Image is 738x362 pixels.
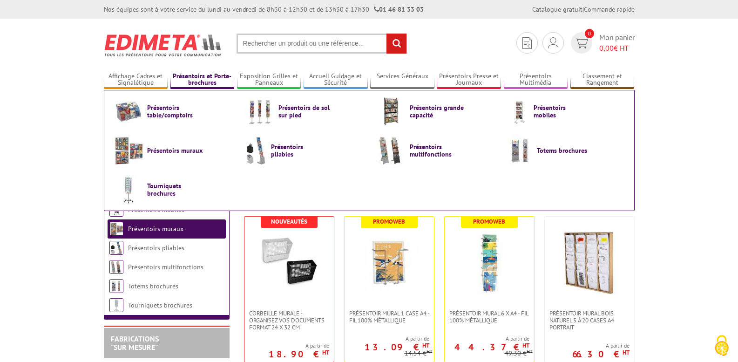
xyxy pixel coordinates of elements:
[245,97,362,126] a: Présentoirs de sol sur pied
[114,97,230,126] a: Présentoirs table/comptoirs
[245,136,362,165] a: Présentoirs pliables
[278,104,334,119] span: Présentoirs de sol sur pied
[599,43,614,53] span: 0,00
[377,97,406,126] img: Présentoirs grande capacité
[505,350,533,357] p: 49.30 €
[104,5,424,14] div: Nos équipes sont à votre service du lundi au vendredi de 8h30 à 12h30 et de 13h30 à 17h30
[545,310,634,331] a: Présentoir Mural Bois naturel 5 à 20 cases A4 Portrait
[522,342,529,349] sup: HT
[575,38,588,48] img: devis rapide
[245,97,274,126] img: Présentoirs de sol sur pied
[599,43,635,54] span: € HT
[422,342,429,349] sup: HT
[104,72,168,88] a: Affichage Cadres et Signalétique
[349,310,429,324] span: Présentoir mural 1 case A4 - Fil 100% métallique
[128,225,183,233] a: Présentoirs muraux
[537,147,593,154] span: Totems brochures
[357,231,422,296] img: Présentoir mural 1 case A4 - Fil 100% métallique
[237,72,301,88] a: Exposition Grilles et Panneaux
[508,97,529,126] img: Présentoirs mobiles
[237,34,407,54] input: Rechercher un produit ou une référence...
[437,72,501,88] a: Présentoirs Presse et Journaux
[114,136,143,165] img: Présentoirs muraux
[114,97,143,126] img: Présentoirs table/comptoirs
[508,97,624,126] a: Présentoirs mobiles
[623,348,630,356] sup: HT
[345,310,434,324] a: Présentoir mural 1 case A4 - Fil 100% métallique
[128,263,203,271] a: Présentoirs multifonctions
[710,334,733,357] img: Cookies (fenêtre modale)
[345,335,429,342] span: A partir de
[377,136,493,165] a: Présentoirs multifonctions
[373,218,405,225] b: Promoweb
[244,310,334,331] a: Corbeille Murale - Organisez vos documents format 24 x 32 cm
[405,350,433,357] p: 14.54 €
[569,32,635,54] a: devis rapide 0 Mon panier 0,00€ HT
[271,143,327,158] span: Présentoirs pliables
[585,29,594,38] span: 0
[114,175,143,204] img: Tourniquets brochures
[527,348,533,355] sup: HT
[374,5,424,14] strong: 01 46 81 33 03
[427,348,433,355] sup: HT
[504,72,568,88] a: Présentoirs Multimédia
[572,342,630,349] span: A partir de
[111,334,159,352] a: FABRICATIONS"Sur Mesure"
[257,231,322,296] img: Corbeille Murale - Organisez vos documents format 24 x 32 cm
[410,104,466,119] span: Présentoirs grande capacité
[532,5,582,14] a: Catalogue gratuit
[599,32,635,54] span: Mon panier
[584,5,635,14] a: Commande rapide
[245,136,267,165] img: Présentoirs pliables
[473,218,505,225] b: Promoweb
[114,175,230,204] a: Tourniquets brochures
[457,231,522,296] img: Présentoir mural 6 x A4 - Fil 100% métallique
[445,310,534,324] a: Présentoir mural 6 x A4 - Fil 100% métallique
[109,241,123,255] img: Présentoirs pliables
[271,218,307,225] b: Nouveautés
[377,136,406,165] img: Présentoirs multifonctions
[128,244,184,252] a: Présentoirs pliables
[147,182,203,197] span: Tourniquets brochures
[508,136,624,165] a: Totems brochures
[128,282,178,290] a: Totems brochures
[370,72,434,88] a: Services Généraux
[445,335,529,342] span: A partir de
[269,351,329,357] p: 18.90 €
[548,37,558,48] img: devis rapide
[109,260,123,274] img: Présentoirs multifonctions
[147,104,203,119] span: Présentoirs table/comptoirs
[508,136,533,165] img: Totems brochures
[249,310,329,331] span: Corbeille Murale - Organisez vos documents format 24 x 32 cm
[454,344,529,350] p: 44.37 €
[449,310,529,324] span: Présentoir mural 6 x A4 - Fil 100% métallique
[269,342,329,349] span: A partir de
[104,28,223,62] img: Edimeta
[147,147,203,154] span: Présentoirs muraux
[114,136,230,165] a: Présentoirs muraux
[549,310,630,331] span: Présentoir Mural Bois naturel 5 à 20 cases A4 Portrait
[170,72,235,88] a: Présentoirs et Porte-brochures
[109,279,123,293] img: Totems brochures
[410,143,466,158] span: Présentoirs multifonctions
[570,72,635,88] a: Classement et Rangement
[109,222,123,236] img: Présentoirs muraux
[386,34,406,54] input: rechercher
[322,348,329,356] sup: HT
[532,5,635,14] div: |
[534,104,589,119] span: Présentoirs mobiles
[128,301,192,309] a: Tourniquets brochures
[304,72,368,88] a: Accueil Guidage et Sécurité
[557,231,622,296] img: Présentoir Mural Bois naturel 5 à 20 cases A4 Portrait
[522,37,532,49] img: devis rapide
[109,298,123,312] img: Tourniquets brochures
[572,351,630,357] p: 66.30 €
[365,344,429,350] p: 13.09 €
[377,97,493,126] a: Présentoirs grande capacité
[705,330,738,362] button: Cookies (fenêtre modale)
